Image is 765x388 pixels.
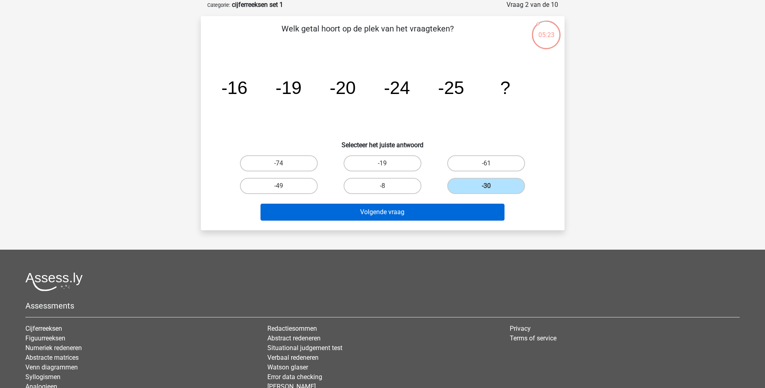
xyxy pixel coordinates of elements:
h5: Assessments [25,301,740,311]
tspan: -20 [329,77,356,98]
a: Figuurreeksen [25,334,65,342]
a: Abstracte matrices [25,354,79,361]
h6: Selecteer het juiste antwoord [214,135,552,149]
a: Privacy [510,325,531,332]
a: Situational judgement test [267,344,342,352]
label: -30 [447,178,525,194]
img: Assessly logo [25,272,83,291]
label: -74 [240,155,318,171]
a: Cijferreeksen [25,325,62,332]
a: Redactiesommen [267,325,317,332]
tspan: -24 [384,77,410,98]
label: -8 [344,178,421,194]
a: Abstract redeneren [267,334,321,342]
label: -49 [240,178,318,194]
a: Watson glaser [267,363,308,371]
a: Verbaal redeneren [267,354,319,361]
label: -19 [344,155,421,171]
a: Numeriek redeneren [25,344,82,352]
p: Welk getal hoort op de plek van het vraagteken? [214,23,521,47]
small: Categorie: [207,2,230,8]
label: -61 [447,155,525,171]
a: Terms of service [510,334,557,342]
tspan: -16 [221,77,247,98]
tspan: ? [500,77,510,98]
strong: cijferreeksen set 1 [232,1,283,8]
button: Volgende vraag [261,204,504,221]
tspan: -19 [275,77,302,98]
tspan: -25 [438,77,464,98]
a: Syllogismen [25,373,60,381]
div: 05:23 [531,20,561,40]
a: Error data checking [267,373,322,381]
a: Venn diagrammen [25,363,78,371]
